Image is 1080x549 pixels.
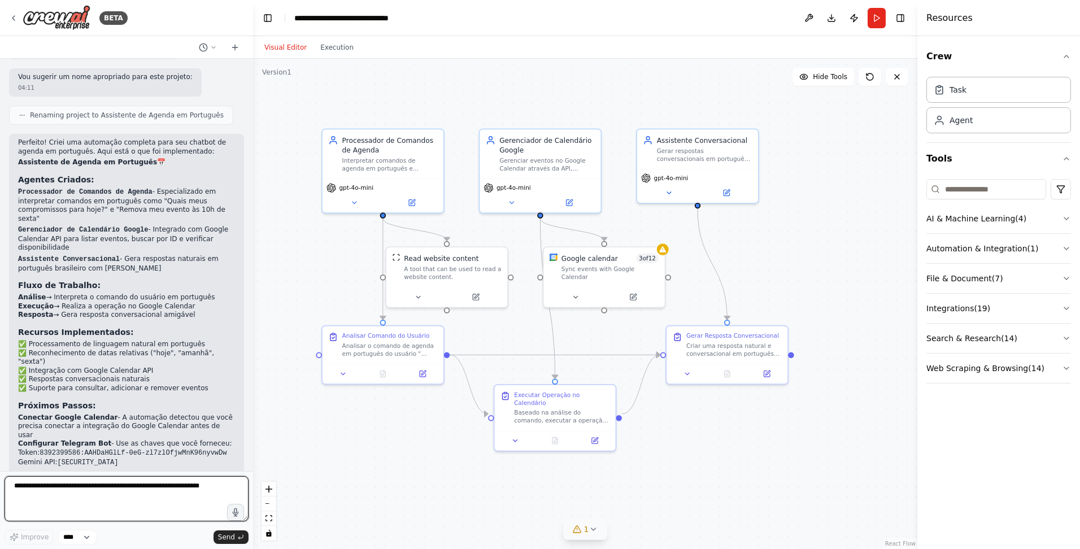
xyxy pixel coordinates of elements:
button: Search & Research(14) [926,324,1071,353]
div: ScrapeWebsiteToolRead website contentA tool that can be used to read a website content. [385,246,508,308]
div: Gerenciador de Calendário Google [499,136,595,155]
button: Hide right sidebar [892,10,908,26]
button: No output available [362,368,404,380]
strong: Próximos Passos: [18,401,96,410]
div: Google calendar [561,254,618,263]
div: BETA [99,11,128,25]
button: zoom in [262,482,276,496]
div: Processador de Comandos de AgendaInterpretar comandos de agenda em português e identificar a ação... [321,128,445,213]
span: 1 [584,524,589,535]
li: - A automação detectou que você precisa conectar a integração do Google Calendar antes de usar [18,413,235,440]
strong: Análise [18,293,46,301]
button: Open in side panel [406,368,439,380]
button: Open in side panel [699,187,754,199]
span: Hide Tools [813,72,847,81]
div: Tools [926,175,1071,393]
code: 8392399586:AAHDaHGlLf-0eG-zl7zlOfjwMnK96nyvwDw [40,449,227,457]
div: Read website content [404,254,478,263]
button: 1 [564,519,607,540]
div: React Flow controls [262,482,276,541]
button: Integrations(19) [926,294,1071,323]
g: Edge from d2d401ea-915f-4c35-b53d-81ae3e993417 to bea15f27-67ef-43cc-90ca-9c50ff3aedd4 [378,219,387,320]
g: Edge from 72569176-c155-4b7a-845c-2b7d9b27047c to 148a1a51-279e-40d1-b20d-703bd1dc9bb6 [693,208,732,320]
p: - Especializado em interpretar comandos em português como "Quais meus compromissos para hoje?" e ... [18,188,235,223]
g: Edge from bea15f27-67ef-43cc-90ca-9c50ff3aedd4 to 6b13d7f9-46d9-4b02-a9bd-6c7e5a8548c2 [450,350,488,419]
div: Interpretar comandos de agenda em português e identificar a ação solicitada (consultar, adicionar... [342,157,438,173]
p: - Integrado com Google Calendar API para listar eventos, buscar por ID e verificar disponibilidade [18,225,235,252]
span: Send [218,533,235,542]
div: Assistente Conversacional [657,136,752,145]
button: Tools [926,143,1071,175]
button: Start a new chat [226,41,244,54]
button: Open in side panel [541,197,596,208]
div: Gerar Resposta Conversacional [686,332,779,340]
p: Perfeito! Criei uma automação completa para seu chatbot de agenda em português. Aqui está o que f... [18,138,235,156]
div: Agent [950,115,973,126]
code: Assistente Conversacional [18,255,120,263]
div: Task [950,84,966,95]
g: Edge from 6b13d7f9-46d9-4b02-a9bd-6c7e5a8548c2 to 148a1a51-279e-40d1-b20d-703bd1dc9bb6 [622,350,660,419]
div: Executar Operação no CalendárioBaseado na análise do comando, executar a operação solicitada no G... [494,384,617,451]
button: toggle interactivity [262,526,276,541]
span: Renaming project to Assistente de Agenda em Português [30,111,224,120]
li: - Use as chaves que você forneceu: [18,439,235,467]
button: Hide Tools [792,68,854,86]
strong: Recursos Implementados: [18,328,133,337]
button: Crew [926,41,1071,72]
button: Click to speak your automation idea [227,504,244,521]
h2: 📅 [18,158,235,167]
g: Edge from ce72c5d5-f53c-42c3-a462-1ee7603f154c to e6f2beb0-e7e1-426c-ad00-f4369eedff90 [535,219,609,241]
button: Send [214,530,249,544]
p: ✅ Processamento de linguagem natural em português ✅ Reconhecimento de datas relativas ("hoje", "a... [18,340,235,393]
div: Gerenciar eventos no Google Calendar através da API, incluindo listar eventos existentes, buscar ... [499,157,595,173]
li: Gemini API: [18,458,235,468]
h4: Resources [926,11,973,25]
strong: Agentes Criados: [18,175,94,184]
div: Assistente ConversacionalGerar respostas conversacionais em português para o usuário {user_id} ba... [636,128,759,203]
button: Hide left sidebar [260,10,276,26]
g: Edge from ce72c5d5-f53c-42c3-a462-1ee7603f154c to 6b13d7f9-46d9-4b02-a9bd-6c7e5a8548c2 [535,219,560,379]
button: Open in side panel [605,291,660,303]
p: - Gera respostas naturais em português brasileiro com [PERSON_NAME] [18,255,235,273]
div: A tool that can be used to read a website content. [404,265,501,281]
a: React Flow attribution [885,541,916,547]
strong: Execução [18,302,54,310]
div: Analisar Comando do UsuárioAnalisar o comando de agenda em português do usuário "{user_command}" ... [321,325,445,385]
button: No output available [706,368,748,380]
strong: Assistente de Agenda em Português [18,158,157,166]
li: → Interpreta o comando do usuário em português [18,293,235,302]
button: Open in side panel [578,435,612,447]
span: gpt-4o-mini [497,184,531,192]
div: Criar uma resposta natural e conversacional em português para {user_id} baseada nos resultados da... [686,342,782,358]
span: gpt-4o-mini [654,174,689,182]
button: Visual Editor [258,41,313,54]
span: Improve [21,533,49,542]
button: Improve [5,530,54,544]
span: gpt-4o-mini [339,184,373,192]
li: Token: [18,448,235,458]
strong: Fluxo de Trabalho: [18,281,101,290]
strong: Resposta [18,311,53,319]
nav: breadcrumb [294,12,421,24]
div: 04:11 [18,84,193,92]
button: Web Scraping & Browsing(14) [926,354,1071,383]
p: Vou sugerir um nome apropriado para este projeto: [18,73,193,82]
button: zoom out [262,496,276,511]
div: Gerar Resposta ConversacionalCriar uma resposta natural e conversacional em português para {user_... [665,325,789,385]
div: Gerenciador de Calendário GoogleGerenciar eventos no Google Calendar através da API, incluindo li... [479,128,602,213]
li: → Gera resposta conversacional amigável [18,311,235,320]
button: Switch to previous chat [194,41,221,54]
code: [SECURITY_DATA] [58,459,119,467]
button: Open in side panel [448,291,503,303]
div: Baseado na análise do comando, executar a operação solicitada no Google Calendar para {user_id}: ... [514,409,609,425]
button: Automation & Integration(1) [926,234,1071,263]
div: Crew [926,72,1071,142]
img: ScrapeWebsiteTool [392,254,400,262]
button: Execution [313,41,360,54]
img: Google Calendar [550,254,558,262]
g: Edge from bea15f27-67ef-43cc-90ca-9c50ff3aedd4 to 148a1a51-279e-40d1-b20d-703bd1dc9bb6 [450,350,660,360]
div: Version 1 [262,68,291,77]
div: Executar Operação no Calendário [514,391,609,407]
div: Processador de Comandos de Agenda [342,136,438,155]
button: fit view [262,511,276,526]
